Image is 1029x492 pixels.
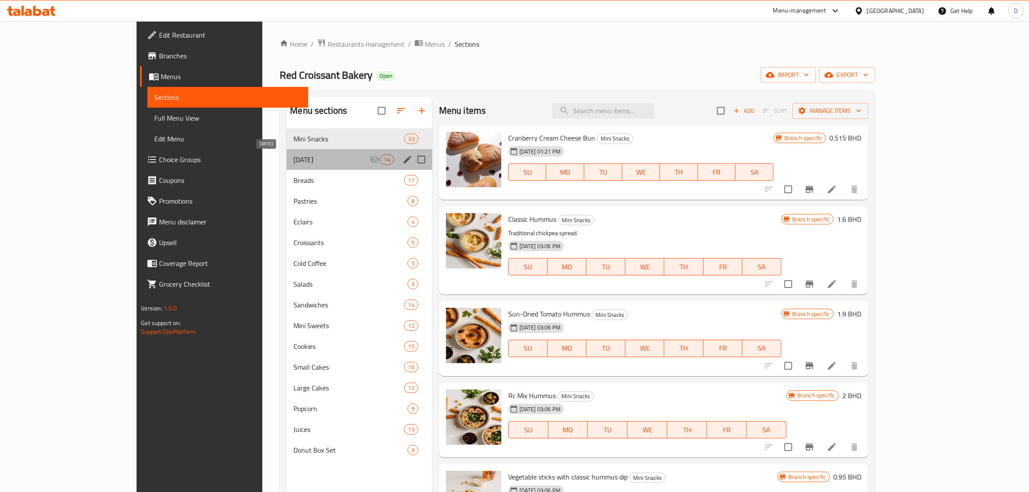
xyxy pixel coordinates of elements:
[287,211,432,232] div: Eclairs4
[512,166,543,179] span: SU
[287,398,432,419] div: Popcorn9
[404,134,418,144] div: items
[629,473,666,483] div: Mini Snacks
[147,87,309,108] a: Sections
[287,253,432,274] div: Cold Coffee5
[512,424,545,436] span: SU
[779,275,797,293] span: Select to update
[622,163,660,181] button: WE
[710,424,743,436] span: FR
[508,421,548,438] button: SU
[829,132,861,144] h6: 0.515 BHD
[405,384,417,392] span: 12
[597,134,633,144] span: Mini Snacks
[837,308,861,320] h6: 1.9 BHD
[293,320,404,331] div: Mini Sweets
[446,308,501,363] img: Sun-Dried Tomato Hummus
[833,471,861,483] h6: 0.95 BHD
[404,300,418,310] div: items
[141,303,162,314] span: Version:
[773,6,826,16] div: Menu-management
[140,253,309,274] a: Coverage Report
[590,261,622,273] span: TU
[404,175,418,185] div: items
[664,340,703,357] button: TH
[793,103,868,119] button: Manage items
[293,154,370,165] span: [DATE]
[586,258,625,275] button: TU
[405,176,417,185] span: 17
[140,232,309,253] a: Upsell
[140,274,309,294] a: Grocery Checklist
[408,405,418,413] span: 9
[141,317,181,329] span: Get support on:
[842,390,861,402] h6: 2 BHD
[404,383,418,393] div: items
[287,440,432,460] div: Donut Box Set9
[380,156,393,164] span: 14
[625,340,664,357] button: WE
[551,261,583,273] span: MO
[293,383,404,393] span: Large Cakes
[163,303,177,314] span: 1.0.0
[552,424,585,436] span: MO
[159,30,302,40] span: Edit Restaurant
[590,342,622,355] span: TU
[794,391,838,399] span: Branch specific
[287,315,432,336] div: Mini Sweets12
[140,45,309,66] a: Branches
[508,213,556,226] span: Classic Hummus
[758,104,793,118] span: Select section first
[446,390,501,445] img: Rc Mix Hummus
[293,445,407,455] div: Donut Box Set
[844,355,865,376] button: delete
[698,163,736,181] button: FR
[592,310,628,320] span: Mini Snacks
[779,438,797,456] span: Select to update
[588,421,628,438] button: TU
[712,102,730,120] span: Select section
[287,149,432,170] div: [DATE]14edit
[799,437,820,457] button: Branch-specific-item
[147,128,309,149] a: Edit Menu
[552,103,654,118] input: search
[827,279,837,289] a: Edit menu item
[141,326,196,337] a: Support.OpsPlatform
[293,424,404,434] span: Juices
[548,340,586,357] button: MO
[287,191,432,211] div: Pastries8
[512,261,544,273] span: SU
[730,104,758,118] button: Add
[293,341,404,351] span: Cookies
[516,405,564,413] span: [DATE] 03:06 PM
[558,215,594,225] div: Mini Snacks
[293,217,407,227] span: Eclairs
[799,179,820,200] button: Branch-specific-item
[404,424,418,434] div: items
[550,166,581,179] span: MO
[159,217,302,227] span: Menu disclaimer
[867,6,924,16] div: [GEOGRAPHIC_DATA]
[293,403,407,414] span: Popcorn
[380,154,394,165] div: items
[293,196,407,206] span: Pastries
[408,218,418,226] span: 4
[370,154,380,165] svg: Inactive section
[405,363,417,371] span: 16
[508,389,556,402] span: Rc Mix Hummus
[328,39,405,49] span: Restaurants management
[448,39,451,49] li: /
[785,473,829,481] span: Branch specific
[317,38,405,50] a: Restaurants management
[761,67,816,83] button: import
[707,261,739,273] span: FR
[508,307,590,320] span: Sun-Dried Tomato Hummus
[408,239,418,247] span: 5
[827,184,837,195] a: Edit menu item
[280,38,875,50] nav: breadcrumb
